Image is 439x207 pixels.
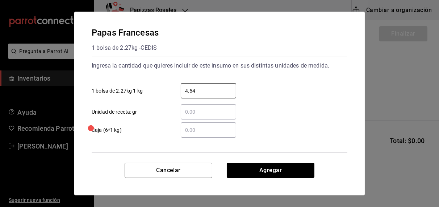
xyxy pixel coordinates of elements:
span: Caja (6*1 kg) [92,126,122,134]
span: 4.54 kg [181,161,237,171]
input: Unidad de receta: gr [181,107,236,116]
button: Agregar [227,163,314,178]
span: 1 bolsa de 2.27kg 1 kg [92,87,143,95]
div: Ingresa la cantidad que quieres incluir de este insumo en sus distintas unidades de medida. [92,60,347,72]
div: Total: [92,161,108,171]
input: Caja (6*1 kg) [181,126,236,134]
input: 1 bolsa de 2.27kg 1 kg [181,86,236,95]
button: Cancelar [125,163,212,178]
div: Papas Francesas [92,26,159,39]
div: 1 bolsa de 2.27kg - CEDIS [92,42,159,54]
span: Unidad de receta: gr [92,108,137,116]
